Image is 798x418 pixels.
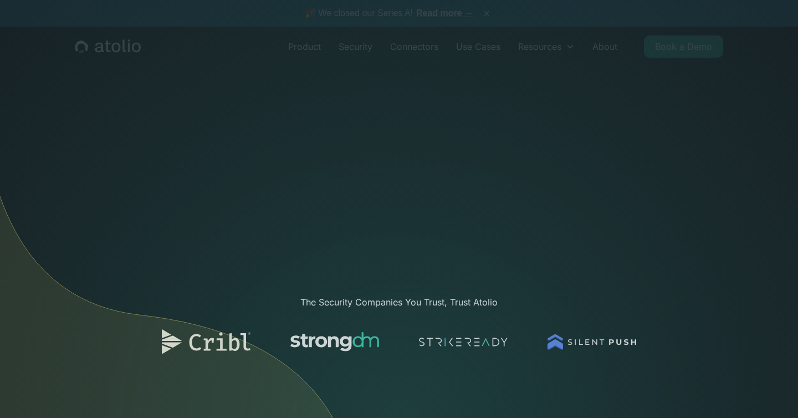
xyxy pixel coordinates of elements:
a: Product [279,35,330,58]
div: Resources [509,35,584,58]
span: 🎉 We closed our Series A! [305,7,473,20]
a: About [584,35,626,58]
a: Use Cases [447,35,509,58]
div: The Security Companies You Trust, Trust Atolio [151,295,647,309]
a: Security [330,35,381,58]
img: logo [419,327,508,358]
img: logo [548,327,636,358]
a: Book a Demo [644,35,723,58]
a: Connectors [381,35,447,58]
a: Read more → [416,8,473,18]
div: Resources [518,40,561,53]
a: home [75,39,141,54]
button: × [480,7,493,19]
